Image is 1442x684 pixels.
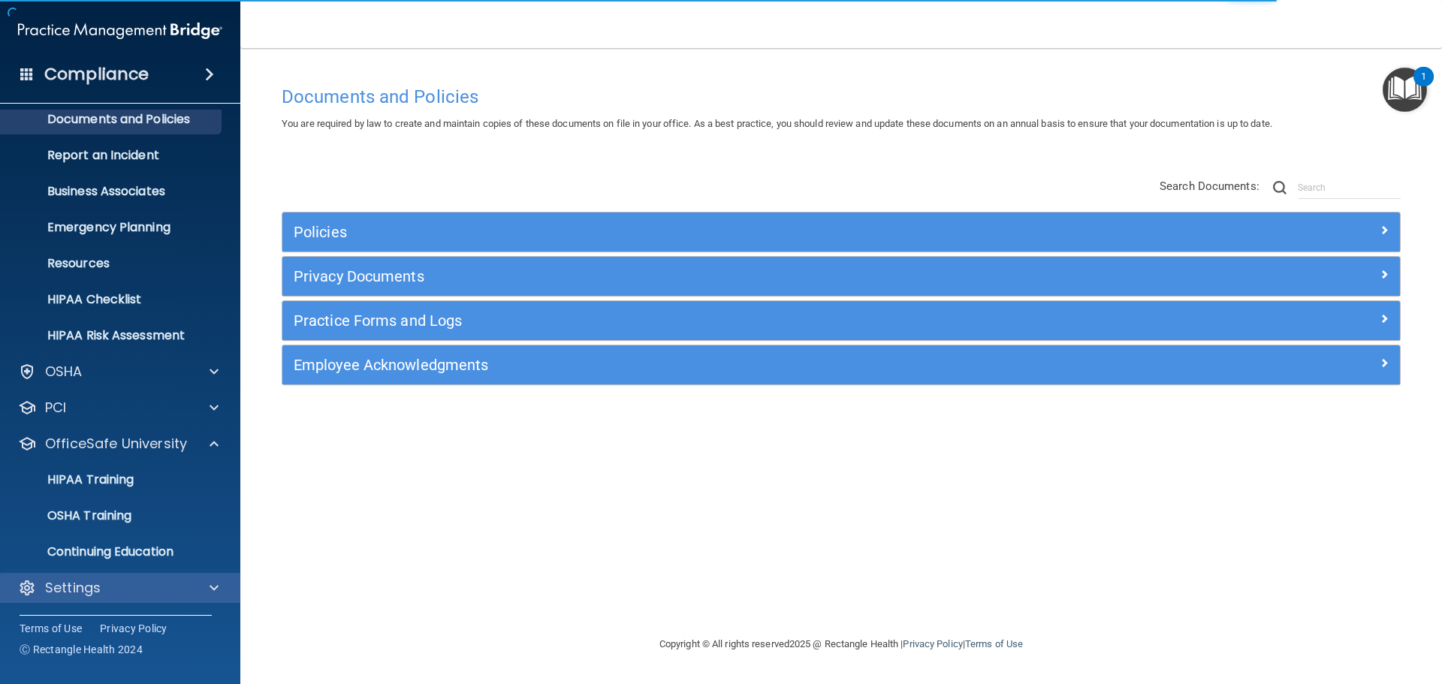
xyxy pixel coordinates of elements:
[10,508,131,523] p: OSHA Training
[1421,77,1426,96] div: 1
[100,621,167,636] a: Privacy Policy
[282,87,1401,107] h4: Documents and Policies
[1160,179,1259,193] span: Search Documents:
[294,357,1109,373] h5: Employee Acknowledgments
[294,312,1109,329] h5: Practice Forms and Logs
[45,399,66,417] p: PCI
[45,363,83,381] p: OSHA
[18,435,219,453] a: OfficeSafe University
[18,363,219,381] a: OSHA
[965,638,1023,649] a: Terms of Use
[1273,181,1287,194] img: ic-search.3b580494.png
[10,472,134,487] p: HIPAA Training
[10,220,215,235] p: Emergency Planning
[903,638,962,649] a: Privacy Policy
[567,620,1115,668] div: Copyright © All rights reserved 2025 @ Rectangle Health | |
[1298,176,1401,199] input: Search
[10,256,215,271] p: Resources
[10,112,215,127] p: Documents and Policies
[10,328,215,343] p: HIPAA Risk Assessment
[44,64,149,85] h4: Compliance
[294,220,1389,244] a: Policies
[10,292,215,307] p: HIPAA Checklist
[282,118,1272,129] span: You are required by law to create and maintain copies of these documents on file in your office. ...
[18,16,222,46] img: PMB logo
[45,435,187,453] p: OfficeSafe University
[10,184,215,199] p: Business Associates
[20,642,143,657] span: Ⓒ Rectangle Health 2024
[294,309,1389,333] a: Practice Forms and Logs
[10,544,215,559] p: Continuing Education
[294,353,1389,377] a: Employee Acknowledgments
[18,399,219,417] a: PCI
[20,621,82,636] a: Terms of Use
[294,224,1109,240] h5: Policies
[294,268,1109,285] h5: Privacy Documents
[45,579,101,597] p: Settings
[10,148,215,163] p: Report an Incident
[294,264,1389,288] a: Privacy Documents
[1383,68,1427,112] button: Open Resource Center, 1 new notification
[18,579,219,597] a: Settings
